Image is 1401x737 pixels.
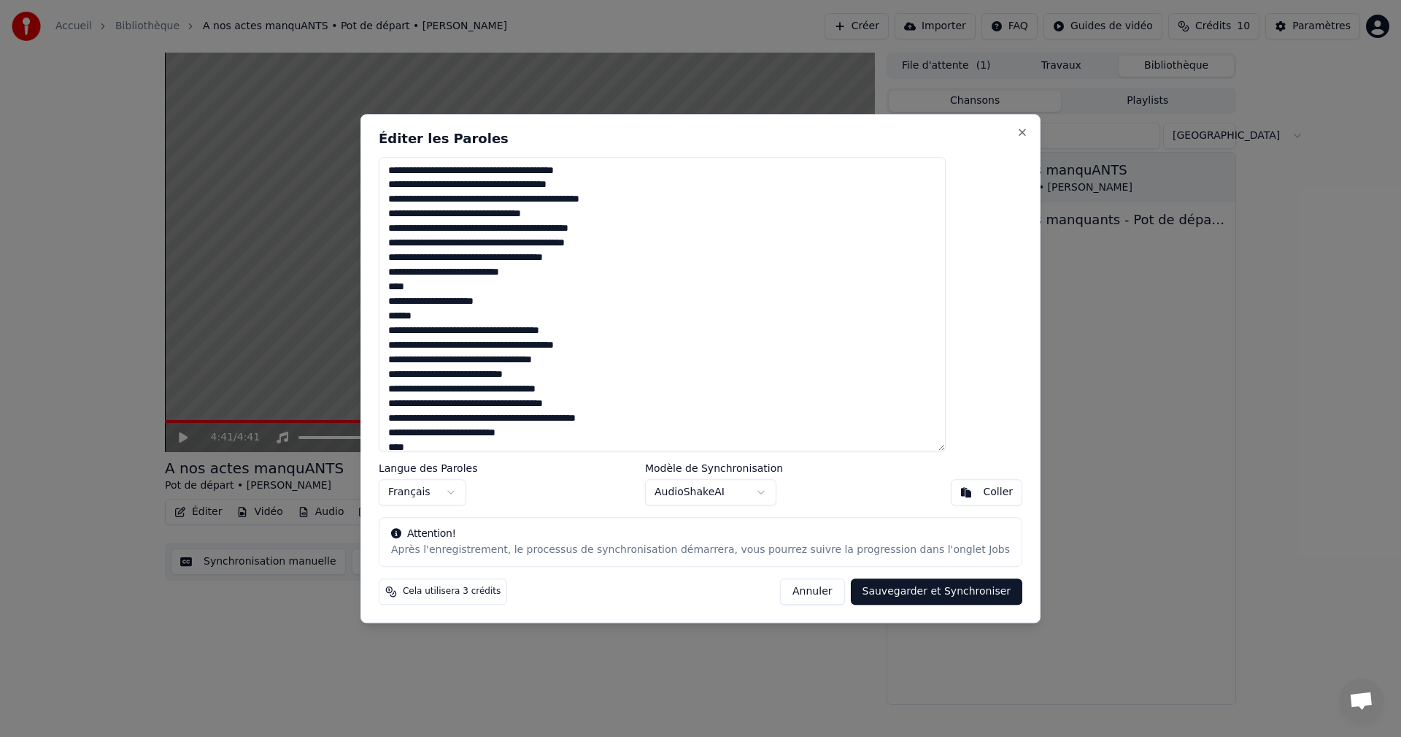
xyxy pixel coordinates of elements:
h2: Éditer les Paroles [379,132,1022,145]
span: Cela utilisera 3 crédits [403,586,501,597]
button: Coller [951,479,1023,505]
button: Sauvegarder et Synchroniser [851,578,1023,605]
div: Coller [984,485,1014,500]
div: Après l'enregistrement, le processus de synchronisation démarrera, vous pourrez suivre la progres... [391,543,1010,557]
label: Modèle de Synchronisation [645,463,783,473]
label: Langue des Paroles [379,463,478,473]
button: Annuler [780,578,844,605]
div: Attention! [391,527,1010,541]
